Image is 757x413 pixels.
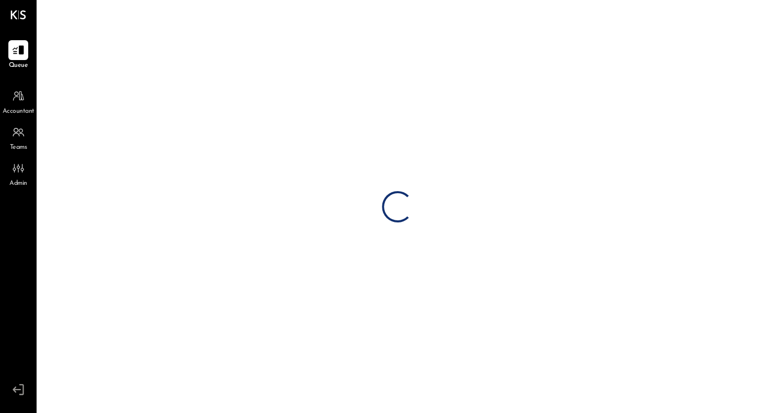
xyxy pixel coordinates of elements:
[1,86,36,116] a: Accountant
[9,61,28,70] span: Queue
[10,143,27,152] span: Teams
[1,40,36,70] a: Queue
[1,122,36,152] a: Teams
[9,179,27,188] span: Admin
[3,107,34,116] span: Accountant
[1,158,36,188] a: Admin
